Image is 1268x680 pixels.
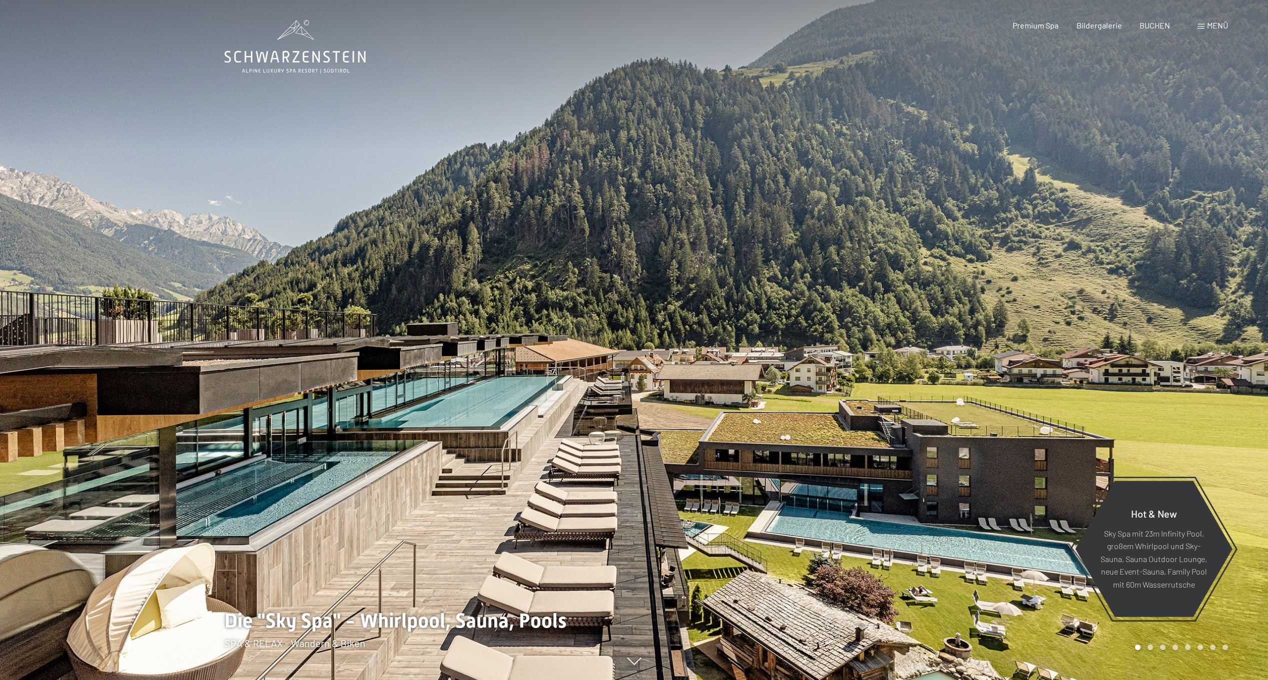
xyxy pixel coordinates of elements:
[1131,507,1177,519] span: Hot & New
[1185,645,1191,650] div: Carousel Page 5
[1135,645,1141,650] div: Carousel Page 1 (Current Slide)
[1210,645,1216,650] div: Carousel Page 7
[1173,645,1178,650] div: Carousel Page 4
[1013,20,1059,30] a: Premium Spa
[1148,645,1153,650] div: Carousel Page 2
[1198,645,1203,650] div: Carousel Page 6
[1132,645,1228,650] div: Carousel Pagination
[1160,645,1166,650] div: Carousel Page 3
[1100,527,1208,591] p: Sky Spa mit 23m Infinity Pool, großem Whirlpool und Sky-Sauna, Sauna Outdoor Lounge, neue Event-S...
[1140,20,1170,30] a: BUCHEN
[1207,20,1228,30] span: Menü
[1075,480,1233,618] a: Hot & New Sky Spa mit 23m Infinity Pool, großem Whirlpool und Sky-Sauna, Sauna Outdoor Lounge, ne...
[1223,645,1228,650] div: Carousel Page 8
[1077,20,1122,30] a: Bildergalerie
